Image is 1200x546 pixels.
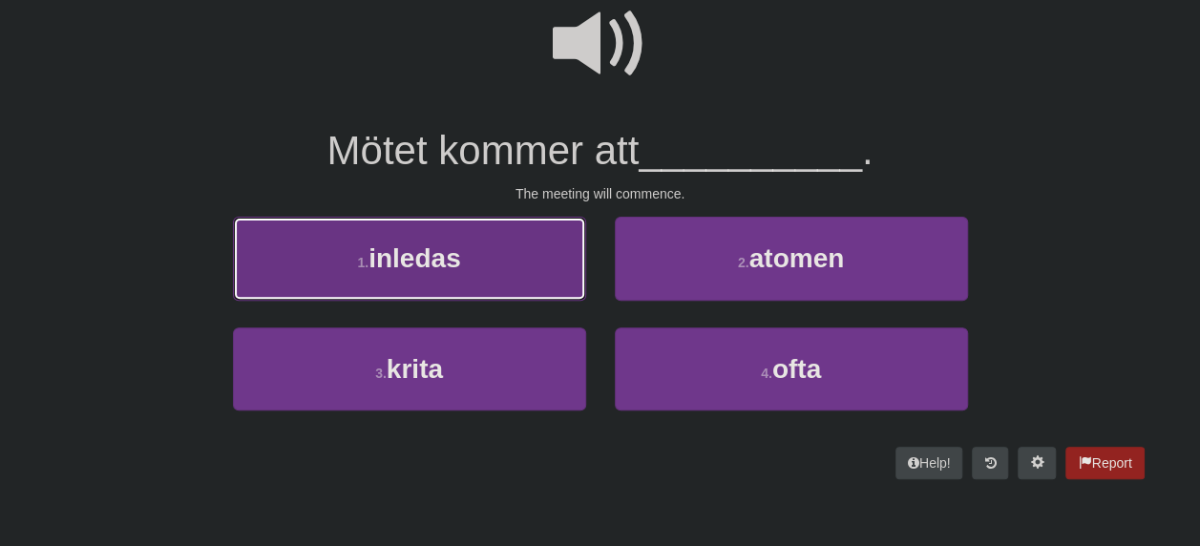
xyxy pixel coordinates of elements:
span: __________ [639,128,862,173]
button: 4.ofta [615,327,968,410]
span: Mötet kommer att [326,128,639,173]
small: 3 . [375,366,387,381]
button: Help! [895,447,963,479]
span: inledas [368,243,460,273]
span: . [862,128,874,173]
span: ofta [772,354,821,384]
div: The meeting will commence. [56,184,1145,203]
span: krita [387,354,443,384]
button: 2.atomen [615,217,968,300]
button: Report [1065,447,1144,479]
button: 1.inledas [233,217,586,300]
button: 3.krita [233,327,586,410]
small: 2 . [738,255,749,270]
span: atomen [749,243,845,273]
small: 4 . [761,366,772,381]
small: 1 . [357,255,368,270]
button: Round history (alt+y) [972,447,1008,479]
